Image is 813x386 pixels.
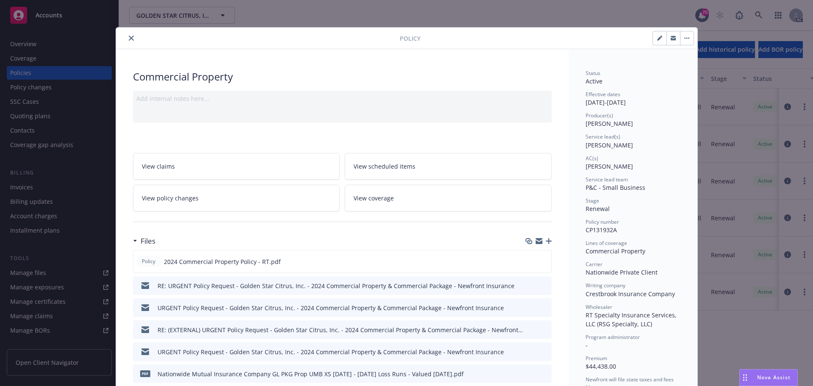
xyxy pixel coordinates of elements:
[142,162,175,171] span: View claims
[345,153,552,180] a: View scheduled items
[354,194,394,203] span: View coverage
[527,325,534,334] button: download file
[133,69,552,84] div: Commercial Property
[345,185,552,211] a: View coverage
[158,303,504,312] div: URGENT Policy Request - Golden Star Citrus, Inc. - 2024 Commercial Property & Commercial Package ...
[133,185,340,211] a: View policy changes
[527,281,534,290] button: download file
[740,369,750,386] div: Drag to move
[586,176,628,183] span: Service lead team
[586,303,612,311] span: Wholesaler
[136,94,548,103] div: Add internal notes here...
[586,311,678,328] span: RT Specialty Insurance Services, LLC (RSG Specialty, LLC)
[126,33,136,43] button: close
[586,355,607,362] span: Premium
[158,325,524,334] div: RE: (EXTERNAL) URGENT Policy Request - Golden Star Citrus, Inc. - 2024 Commercial Property & Comm...
[586,341,588,349] span: -
[586,376,674,383] span: Newfront will file state taxes and fees
[541,325,548,334] button: preview file
[141,236,155,247] h3: Files
[586,162,633,170] span: [PERSON_NAME]
[586,239,627,247] span: Lines of coverage
[541,281,548,290] button: preview file
[586,333,640,341] span: Program administrator
[527,347,534,356] button: download file
[586,261,603,268] span: Carrier
[164,257,281,266] span: 2024 Commercial Property Policy - RT.pdf
[133,236,155,247] div: Files
[586,91,620,98] span: Effective dates
[354,162,415,171] span: View scheduled items
[140,258,157,265] span: Policy
[757,374,791,381] span: Nova Assist
[133,153,340,180] a: View claims
[541,303,548,312] button: preview file
[586,197,599,204] span: Stage
[586,205,610,213] span: Renewal
[586,112,613,119] span: Producer(s)
[400,34,420,43] span: Policy
[586,183,645,192] span: P&C - Small Business
[540,257,548,266] button: preview file
[586,362,616,370] span: $44,438.00
[140,370,150,377] span: pdf
[158,347,504,356] div: URGENT Policy Request - Golden Star Citrus, Inc. - 2024 Commercial Property & Commercial Package ...
[586,119,633,128] span: [PERSON_NAME]
[527,257,534,266] button: download file
[586,226,617,234] span: CP131932A
[586,69,600,77] span: Status
[586,133,620,140] span: Service lead(s)
[158,281,514,290] div: RE: URGENT Policy Request - Golden Star Citrus, Inc. - 2024 Commercial Property & Commercial Pack...
[158,369,464,378] div: Nationwide Mutual Insurance Company GL PKG Prop UMB XS [DATE] - [DATE] Loss Runs - Valued [DATE].pdf
[739,369,798,386] button: Nova Assist
[586,268,658,276] span: Nationwide Private Client
[527,369,534,378] button: download file
[541,369,548,378] button: preview file
[586,290,675,298] span: Crestbrook Insurance Company
[142,194,199,203] span: View policy changes
[527,303,534,312] button: download file
[586,247,645,255] span: Commercial Property
[586,91,680,107] div: [DATE] - [DATE]
[586,218,619,225] span: Policy number
[586,155,598,162] span: AC(s)
[541,347,548,356] button: preview file
[586,141,633,149] span: [PERSON_NAME]
[586,282,625,289] span: Writing company
[586,77,603,85] span: Active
